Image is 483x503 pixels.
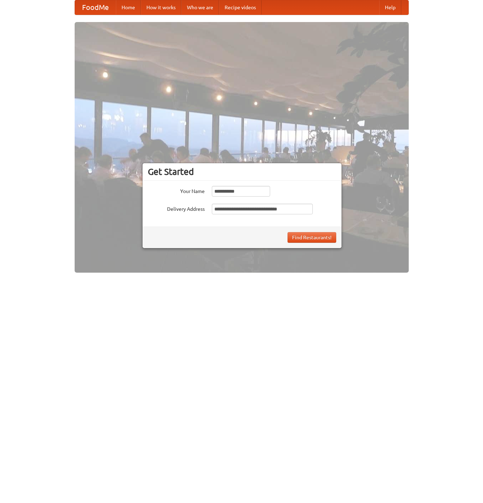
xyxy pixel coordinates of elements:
a: Recipe videos [219,0,262,15]
h3: Get Started [148,166,336,177]
a: Home [116,0,141,15]
a: Who we are [181,0,219,15]
a: How it works [141,0,181,15]
a: Help [379,0,401,15]
a: FoodMe [75,0,116,15]
label: Delivery Address [148,204,205,213]
button: Find Restaurants! [288,232,336,243]
label: Your Name [148,186,205,195]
